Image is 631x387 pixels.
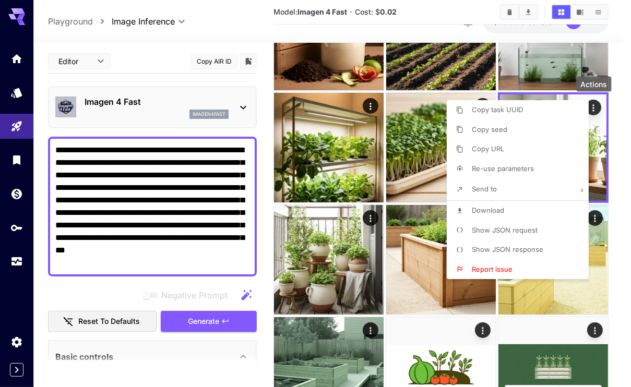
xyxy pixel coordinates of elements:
span: Download [472,206,504,214]
span: Show JSON response [472,245,543,253]
span: Show JSON request [472,226,538,234]
div: Actions [577,77,612,92]
span: Re-use parameters [472,164,534,173]
span: Send to [472,185,497,193]
span: Copy URL [472,144,504,153]
span: Copy task UUID [472,105,523,114]
span: Copy seed [472,125,507,134]
span: Report issue [472,265,513,273]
